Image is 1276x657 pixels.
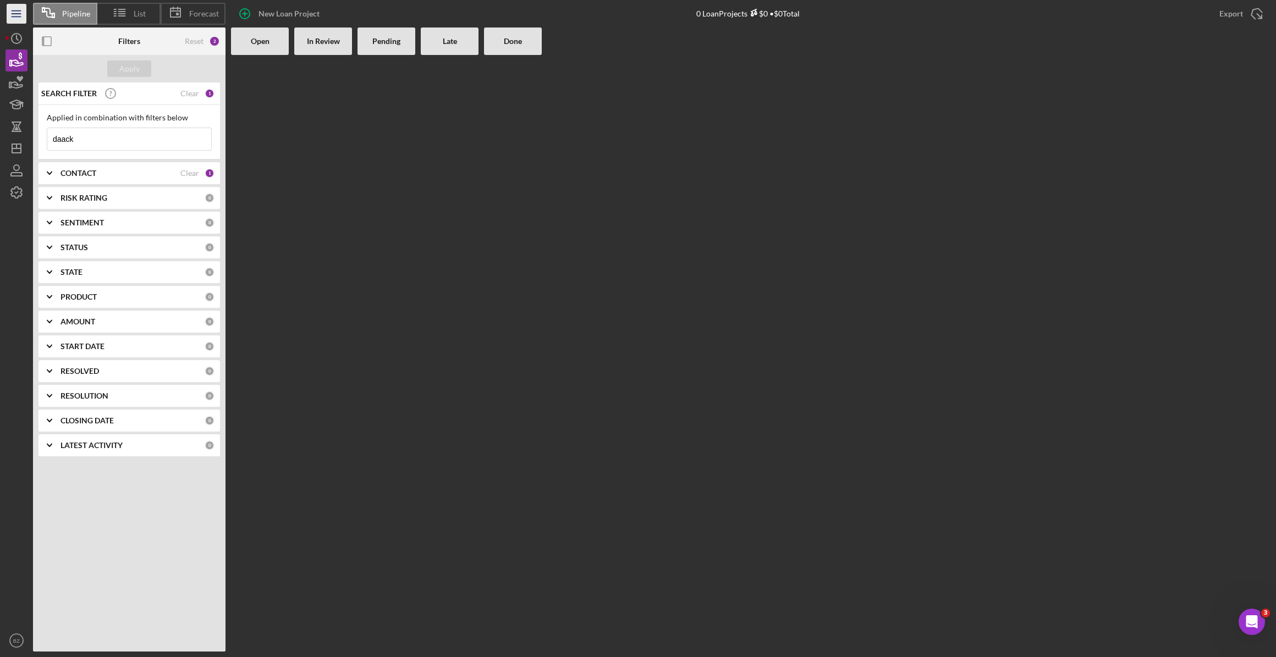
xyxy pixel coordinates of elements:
b: AMOUNT [61,317,95,326]
div: 2 [209,36,220,47]
div: 0 [205,267,215,277]
div: $0 [747,9,768,18]
b: LATEST ACTIVITY [61,441,123,450]
button: Export [1208,3,1270,25]
button: Apply [107,60,151,77]
div: 1 [205,168,215,178]
span: List [134,9,146,18]
div: Export [1219,3,1243,25]
div: 0 [205,218,215,228]
b: Open [251,37,269,46]
b: RESOLVED [61,367,99,376]
div: 0 [205,317,215,327]
div: Clear [180,169,199,178]
div: 0 [205,440,215,450]
b: CONTACT [61,169,96,178]
b: In Review [307,37,340,46]
b: Late [443,37,457,46]
div: 0 [205,366,215,376]
div: New Loan Project [258,3,320,25]
b: STATUS [61,243,88,252]
div: 0 [205,416,215,426]
iframe: Intercom live chat [1239,609,1265,635]
div: Clear [180,89,199,98]
span: Pipeline [62,9,90,18]
b: SEARCH FILTER [41,89,97,98]
button: BZ [5,630,28,652]
button: New Loan Project [231,3,331,25]
span: 3 [1261,609,1270,617]
b: RESOLUTION [61,391,108,400]
div: 0 [205,341,215,351]
span: Forecast [189,9,219,18]
b: CLOSING DATE [61,416,114,425]
div: 0 [205,391,215,401]
div: 1 [205,89,215,98]
div: 0 [205,193,215,203]
b: Done [504,37,522,46]
b: RISK RATING [61,194,107,202]
b: Filters [118,37,140,46]
b: PRODUCT [61,292,97,301]
b: START DATE [61,342,105,351]
div: 0 [205,242,215,252]
div: Applied in combination with filters below [47,113,212,122]
b: SENTIMENT [61,218,104,227]
div: 0 [205,292,215,302]
div: 0 Loan Projects • $0 Total [696,9,800,18]
text: BZ [13,638,20,644]
div: Apply [119,60,140,77]
b: STATE [61,268,82,277]
b: Pending [372,37,400,46]
div: Reset [185,37,204,46]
